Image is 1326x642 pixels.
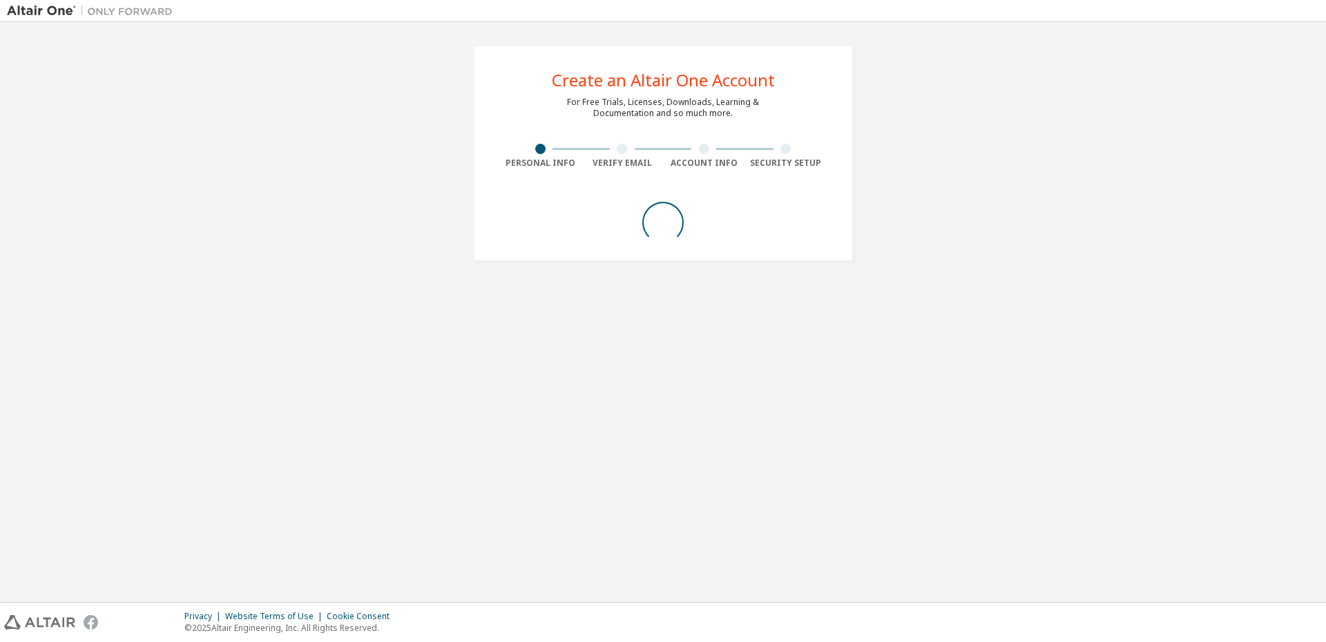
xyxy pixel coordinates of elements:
div: Personal Info [499,158,582,169]
div: Create an Altair One Account [552,72,775,88]
div: Cookie Consent [327,611,398,622]
img: Altair One [7,4,180,18]
div: Security Setup [745,158,827,169]
p: © 2025 Altair Engineering, Inc. All Rights Reserved. [184,622,398,634]
img: altair_logo.svg [4,615,75,630]
div: For Free Trials, Licenses, Downloads, Learning & Documentation and so much more. [567,97,759,119]
img: facebook.svg [84,615,98,630]
div: Verify Email [582,158,664,169]
div: Website Terms of Use [225,611,327,622]
div: Privacy [184,611,225,622]
div: Account Info [663,158,745,169]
